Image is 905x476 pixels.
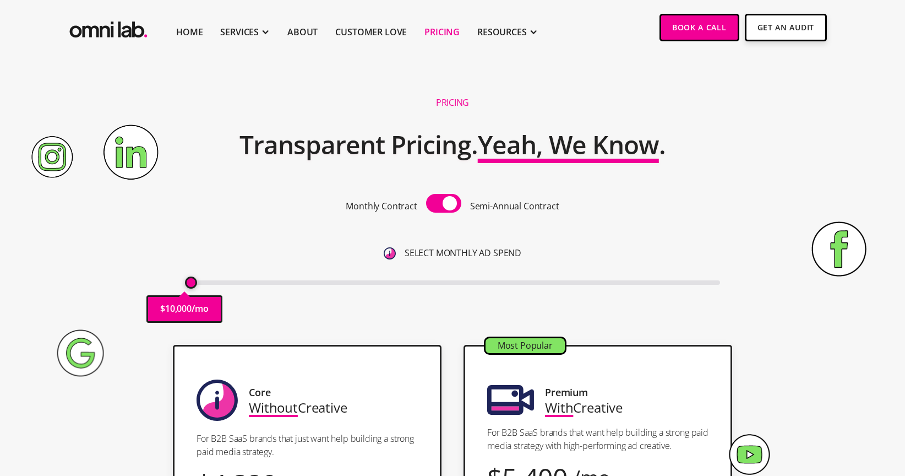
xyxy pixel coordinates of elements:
a: home [67,14,150,41]
a: Get An Audit [745,14,827,41]
div: Most Popular [486,338,565,353]
img: 6410812402e99d19b372aa32_omni-nav-info.svg [384,247,396,259]
p: Monthly Contract [346,199,417,214]
p: Semi-Annual Contract [470,199,559,214]
p: SELECT MONTHLY AD SPEND [405,246,521,261]
div: Creative [545,400,623,415]
h1: Pricing [436,97,469,109]
a: About [287,25,318,39]
h2: Transparent Pricing. . [239,123,666,167]
iframe: Chat Widget [707,348,905,476]
p: 10,000 [165,301,192,316]
a: Pricing [424,25,460,39]
p: /mo [192,301,209,316]
p: $ [160,301,165,316]
span: With [545,398,573,416]
div: Core [249,385,270,400]
span: Without [249,398,298,416]
div: Creative [249,400,347,415]
img: Omni Lab: B2B SaaS Demand Generation Agency [67,14,150,41]
div: Premium [545,385,588,400]
div: SERVICES [220,25,259,39]
span: Yeah, We Know [478,127,659,161]
a: Customer Love [335,25,407,39]
p: For B2B SaaS brands that want help building a strong paid media strategy with high-performing ad ... [487,426,708,452]
p: For B2B SaaS brands that just want help building a strong paid media strategy. [197,432,418,458]
a: Book a Call [659,14,739,41]
div: RESOURCES [477,25,527,39]
a: Home [176,25,203,39]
